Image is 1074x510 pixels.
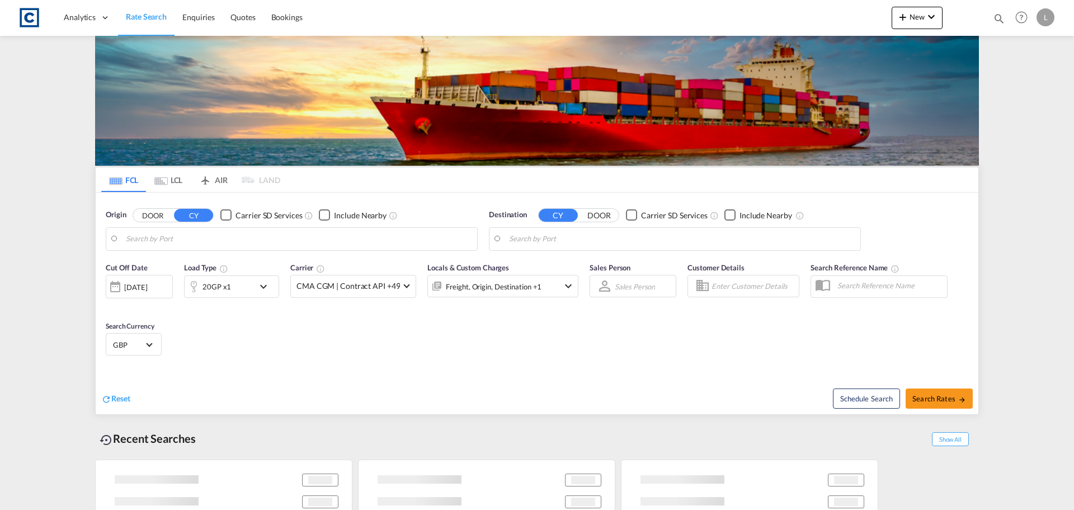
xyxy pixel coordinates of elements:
span: Reset [111,394,130,403]
span: Search Currency [106,322,154,330]
div: L [1037,8,1054,26]
button: Note: By default Schedule search will only considerorigin ports, destination ports and cut off da... [833,389,900,409]
div: 20GP x1icon-chevron-down [184,275,279,298]
md-icon: icon-information-outline [219,264,228,273]
md-checkbox: Checkbox No Ink [626,209,708,221]
span: Destination [489,209,527,221]
span: Help [1012,8,1031,27]
div: Origin DOOR CY Checkbox No InkUnchecked: Search for CY (Container Yard) services for all selected... [96,193,978,414]
md-icon: Unchecked: Search for CY (Container Yard) services for all selected carriers.Checked : Search for... [304,211,313,220]
div: icon-magnify [993,12,1005,29]
img: 1fdb9190129311efbfaf67cbb4249bed.jpeg [17,5,42,30]
md-tab-item: LCL [146,167,191,192]
span: Analytics [64,12,96,23]
button: DOOR [133,209,172,222]
md-checkbox: Checkbox No Ink [724,209,792,221]
span: Carrier [290,263,325,272]
md-icon: icon-refresh [101,394,111,404]
span: Sales Person [590,263,630,272]
md-select: Select Currency: £ GBPUnited Kingdom Pound [112,336,156,353]
md-tab-item: AIR [191,167,235,192]
md-icon: The selected Trucker/Carrierwill be displayed in the rate results If the rates are from another f... [316,264,325,273]
md-icon: icon-chevron-down [925,10,938,24]
div: Recent Searches [95,426,200,451]
div: [DATE] [124,282,147,292]
div: Carrier SD Services [641,210,708,221]
button: Search Ratesicon-arrow-right [906,389,973,409]
span: Load Type [184,263,228,272]
md-checkbox: Checkbox No Ink [319,209,387,221]
span: CMA CGM | Contract API +49 [296,280,400,292]
input: Search by Port [126,231,472,247]
input: Search by Port [509,231,855,247]
md-icon: icon-airplane [199,174,212,182]
md-icon: icon-chevron-down [562,279,575,293]
md-icon: icon-chevron-down [257,280,276,293]
md-select: Sales Person [614,278,656,294]
button: CY [174,209,213,222]
span: Origin [106,209,126,221]
img: LCL+%26+FCL+BACKGROUND.png [95,36,979,166]
md-tab-item: FCL [101,167,146,192]
span: Search Reference Name [811,263,899,272]
md-datepicker: Select [106,297,114,312]
span: New [896,12,938,21]
span: Bookings [271,12,303,22]
div: Carrier SD Services [235,210,302,221]
span: Quotes [230,12,255,22]
span: Cut Off Date [106,263,148,272]
md-icon: icon-plus 400-fg [896,10,910,24]
input: Search Reference Name [832,277,947,294]
button: icon-plus 400-fgNewicon-chevron-down [892,7,943,29]
div: Freight Origin Destination Factory Stuffingicon-chevron-down [427,275,578,297]
md-checkbox: Checkbox No Ink [220,209,302,221]
span: GBP [113,340,144,350]
div: Include Nearby [334,210,387,221]
md-icon: Unchecked: Ignores neighbouring ports when fetching rates.Checked : Includes neighbouring ports w... [795,211,804,220]
button: CY [539,209,578,222]
span: Show All [932,432,969,446]
md-icon: Unchecked: Search for CY (Container Yard) services for all selected carriers.Checked : Search for... [710,211,719,220]
md-icon: Unchecked: Ignores neighbouring ports when fetching rates.Checked : Includes neighbouring ports w... [389,211,398,220]
div: 20GP x1 [202,279,231,294]
span: Search Rates [912,394,966,403]
button: DOOR [580,209,619,222]
div: Help [1012,8,1037,28]
span: Enquiries [182,12,215,22]
input: Enter Customer Details [712,278,795,294]
div: Freight Origin Destination Factory Stuffing [446,279,541,294]
md-pagination-wrapper: Use the left and right arrow keys to navigate between tabs [101,167,280,192]
div: icon-refreshReset [101,393,130,405]
div: [DATE] [106,275,173,298]
div: Include Nearby [739,210,792,221]
md-icon: icon-arrow-right [958,396,966,404]
span: Rate Search [126,12,167,21]
md-icon: icon-backup-restore [100,433,113,447]
md-icon: icon-magnify [993,12,1005,25]
md-icon: Your search will be saved by the below given name [891,264,899,273]
span: Customer Details [687,263,744,272]
span: Locals & Custom Charges [427,263,509,272]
